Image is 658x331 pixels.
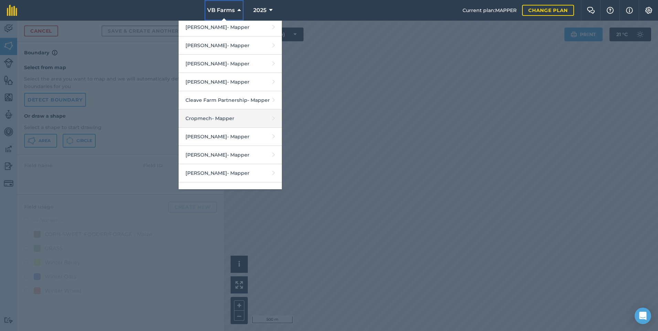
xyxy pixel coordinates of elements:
[207,6,235,14] span: VB Farms
[179,91,282,109] a: Cleave Farm Partnership- Mapper
[179,164,282,182] a: [PERSON_NAME]- Mapper
[253,6,266,14] span: 2025
[463,7,517,14] span: Current plan : MAPPER
[179,73,282,91] a: [PERSON_NAME]- Mapper
[7,5,17,16] img: fieldmargin Logo
[179,146,282,164] a: [PERSON_NAME]- Mapper
[179,18,282,36] a: [PERSON_NAME]- Mapper
[179,55,282,73] a: [PERSON_NAME]- Mapper
[587,7,595,14] img: Two speech bubbles overlapping with the left bubble in the forefront
[626,6,633,14] img: svg+xml;base64,PHN2ZyB4bWxucz0iaHR0cDovL3d3dy53My5vcmcvMjAwMC9zdmciIHdpZHRoPSIxNyIgaGVpZ2h0PSIxNy...
[179,182,282,201] a: [PERSON_NAME]- Mapper
[635,308,651,324] div: Open Intercom Messenger
[522,5,574,16] a: Change plan
[179,128,282,146] a: [PERSON_NAME]- Mapper
[179,109,282,128] a: Cropmech- Mapper
[606,7,614,14] img: A question mark icon
[179,36,282,55] a: [PERSON_NAME]- Mapper
[645,7,653,14] img: A cog icon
